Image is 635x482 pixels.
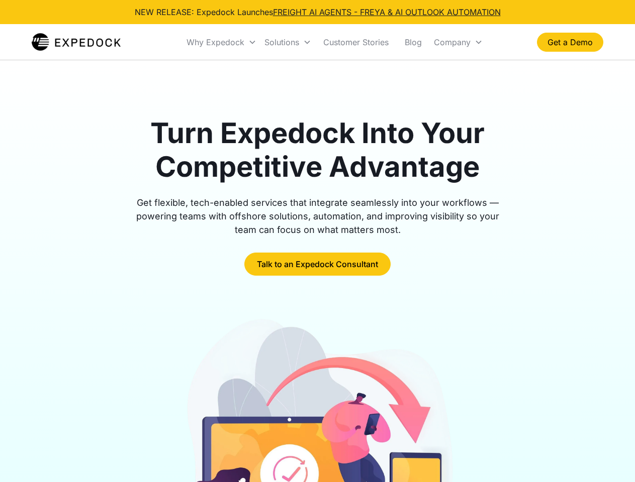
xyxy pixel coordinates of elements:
[430,25,487,59] div: Company
[397,25,430,59] a: Blog
[125,196,511,236] div: Get flexible, tech-enabled services that integrate seamlessly into your workflows — powering team...
[187,37,244,47] div: Why Expedock
[32,32,121,52] img: Expedock Logo
[260,25,315,59] div: Solutions
[537,33,603,52] a: Get a Demo
[315,25,397,59] a: Customer Stories
[585,434,635,482] iframe: Chat Widget
[32,32,121,52] a: home
[183,25,260,59] div: Why Expedock
[135,6,501,18] div: NEW RELEASE: Expedock Launches
[244,253,391,276] a: Talk to an Expedock Consultant
[434,37,471,47] div: Company
[264,37,299,47] div: Solutions
[125,116,511,184] h1: Turn Expedock Into Your Competitive Advantage
[273,7,501,17] a: FREIGHT AI AGENTS - FREYA & AI OUTLOOK AUTOMATION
